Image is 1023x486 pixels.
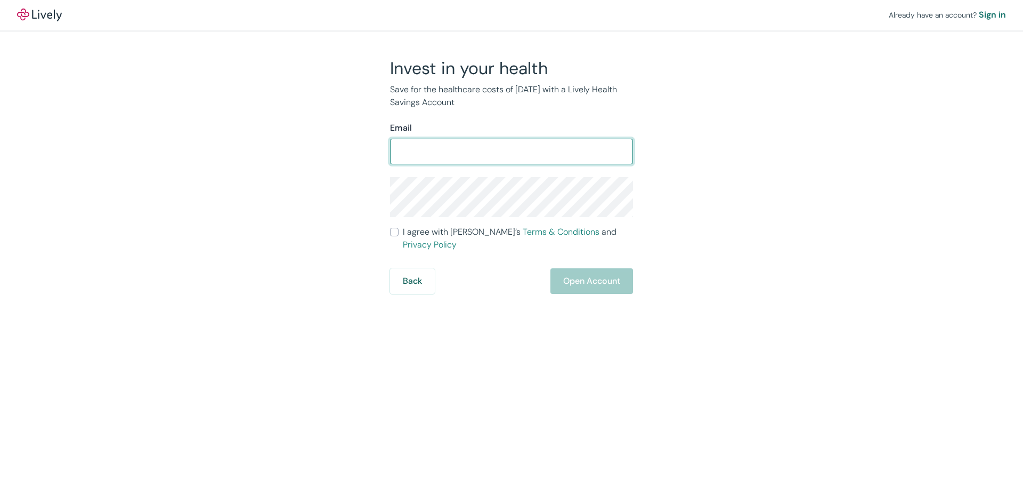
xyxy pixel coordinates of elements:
button: Back [390,268,435,294]
div: Already have an account? [889,9,1006,21]
p: Save for the healthcare costs of [DATE] with a Lively Health Savings Account [390,83,633,109]
a: Sign in [979,9,1006,21]
a: Privacy Policy [403,239,457,250]
a: LivelyLively [17,9,62,21]
label: Email [390,122,412,134]
h2: Invest in your health [390,58,633,79]
span: I agree with [PERSON_NAME]’s and [403,226,633,251]
img: Lively [17,9,62,21]
a: Terms & Conditions [523,226,599,237]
